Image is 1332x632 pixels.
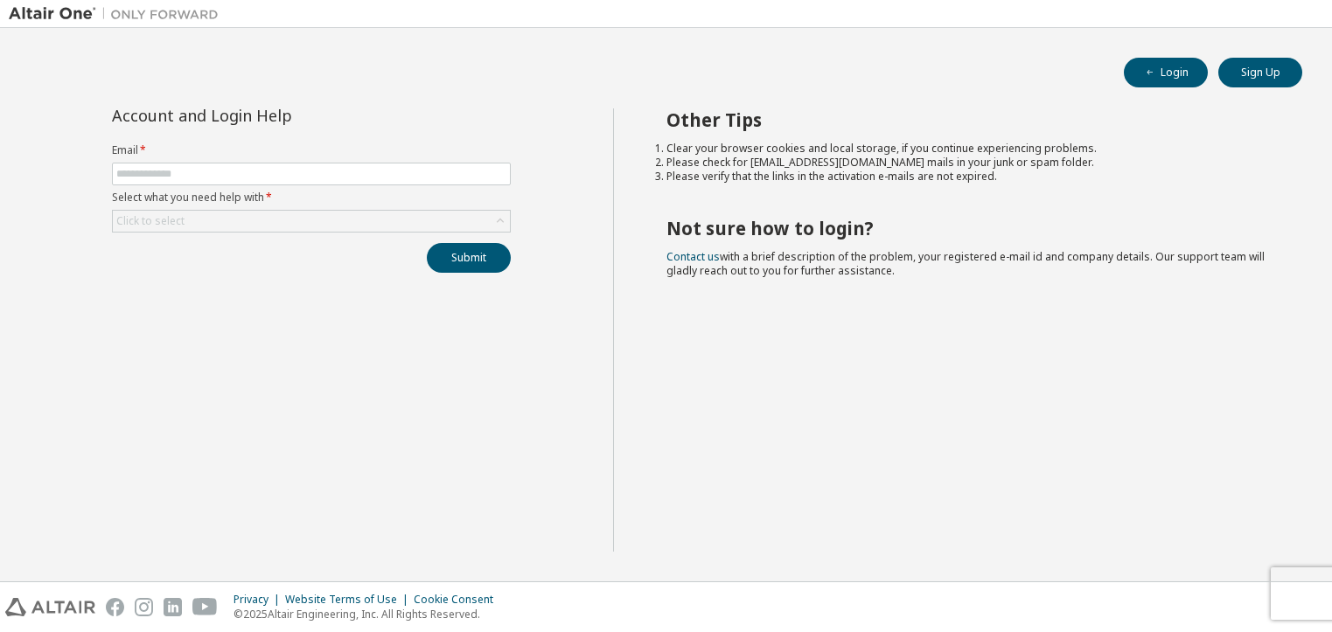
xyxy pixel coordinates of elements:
span: with a brief description of the problem, your registered e-mail id and company details. Our suppo... [666,249,1265,278]
div: Cookie Consent [414,593,504,607]
div: Privacy [234,593,285,607]
label: Email [112,143,511,157]
li: Clear your browser cookies and local storage, if you continue experiencing problems. [666,142,1271,156]
button: Submit [427,243,511,273]
img: facebook.svg [106,598,124,616]
button: Login [1124,58,1208,87]
a: Contact us [666,249,720,264]
div: Account and Login Help [112,108,431,122]
p: © 2025 Altair Engineering, Inc. All Rights Reserved. [234,607,504,622]
div: Click to select [113,211,510,232]
li: Please check for [EMAIL_ADDRESS][DOMAIN_NAME] mails in your junk or spam folder. [666,156,1271,170]
div: Click to select [116,214,185,228]
img: linkedin.svg [164,598,182,616]
li: Please verify that the links in the activation e-mails are not expired. [666,170,1271,184]
label: Select what you need help with [112,191,511,205]
button: Sign Up [1218,58,1302,87]
div: Website Terms of Use [285,593,414,607]
img: altair_logo.svg [5,598,95,616]
img: instagram.svg [135,598,153,616]
h2: Other Tips [666,108,1271,131]
img: youtube.svg [192,598,218,616]
h2: Not sure how to login? [666,217,1271,240]
img: Altair One [9,5,227,23]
